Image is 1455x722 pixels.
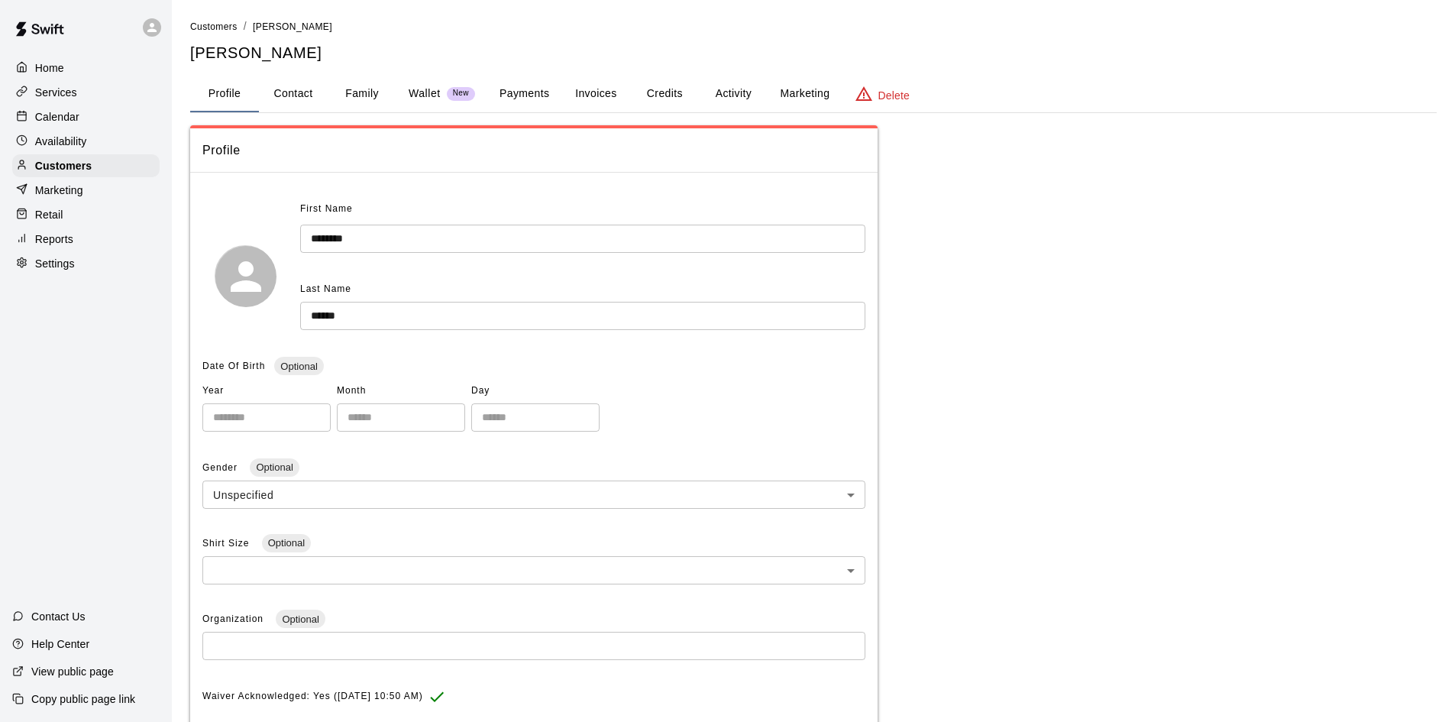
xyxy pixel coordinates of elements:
[274,361,323,372] span: Optional
[35,60,64,76] p: Home
[12,179,160,202] a: Marketing
[12,130,160,153] a: Availability
[768,76,842,112] button: Marketing
[328,76,396,112] button: Family
[253,21,332,32] span: [PERSON_NAME]
[878,88,910,103] p: Delete
[487,76,561,112] button: Payments
[35,183,83,198] p: Marketing
[202,141,865,160] span: Profile
[259,76,328,112] button: Contact
[337,379,465,403] span: Month
[190,18,1437,35] nav: breadcrumb
[276,614,325,625] span: Optional
[12,252,160,275] a: Settings
[35,158,92,173] p: Customers
[300,283,351,294] span: Last Name
[250,461,299,473] span: Optional
[35,207,63,222] p: Retail
[12,105,160,128] a: Calendar
[409,86,441,102] p: Wallet
[202,685,423,709] span: Waiver Acknowledged: Yes ([DATE] 10:50 AM)
[35,256,75,271] p: Settings
[244,18,247,34] li: /
[202,462,241,473] span: Gender
[190,21,238,32] span: Customers
[35,109,79,125] p: Calendar
[35,134,87,149] p: Availability
[31,609,86,624] p: Contact Us
[35,85,77,100] p: Services
[12,154,160,177] a: Customers
[202,614,267,624] span: Organization
[300,197,353,222] span: First Name
[202,361,265,371] span: Date Of Birth
[202,481,865,509] div: Unspecified
[202,538,253,549] span: Shirt Size
[190,43,1437,63] h5: [PERSON_NAME]
[31,636,89,652] p: Help Center
[447,89,475,99] span: New
[31,664,114,679] p: View public page
[630,76,699,112] button: Credits
[699,76,768,112] button: Activity
[202,379,331,403] span: Year
[35,231,73,247] p: Reports
[190,76,1437,112] div: basic tabs example
[12,81,160,104] a: Services
[262,537,311,549] span: Optional
[561,76,630,112] button: Invoices
[190,20,238,32] a: Customers
[12,203,160,226] a: Retail
[12,228,160,251] a: Reports
[471,379,600,403] span: Day
[12,57,160,79] a: Home
[190,76,259,112] button: Profile
[31,691,135,707] p: Copy public page link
